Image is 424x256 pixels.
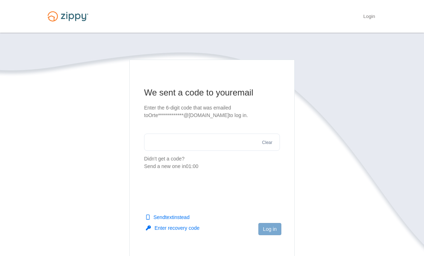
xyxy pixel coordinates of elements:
button: Clear [260,139,275,146]
div: Send a new one in 01:00 [144,163,280,170]
button: Sendtextinstead [146,214,189,221]
a: Login [363,14,375,21]
p: Didn't get a code? [144,155,280,170]
button: Enter recovery code [146,224,199,232]
img: Logo [43,8,93,25]
p: Enter the 6-digit code that was emailed to Orte*************@[DOMAIN_NAME] to log in. [144,104,280,119]
h1: We sent a code to your email [144,87,280,98]
button: Log in [258,223,281,235]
